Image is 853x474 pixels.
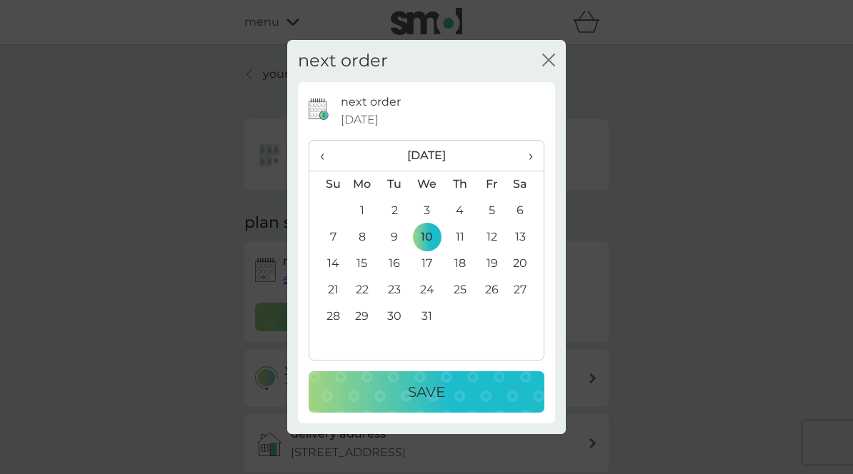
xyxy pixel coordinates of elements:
button: close [542,54,555,69]
td: 6 [508,198,544,224]
td: 4 [444,198,476,224]
td: 29 [346,303,379,330]
p: Save [408,380,445,403]
td: 14 [309,251,346,277]
span: [DATE] [341,111,379,129]
td: 26 [476,277,508,303]
td: 30 [379,303,411,330]
td: 3 [411,198,444,224]
td: 12 [476,224,508,251]
span: ‹ [320,141,335,171]
td: 10 [411,224,444,251]
td: 9 [379,224,411,251]
td: 2 [379,198,411,224]
td: 15 [346,251,379,277]
td: 23 [379,277,411,303]
th: Fr [476,171,508,198]
td: 31 [411,303,444,330]
th: [DATE] [346,141,508,171]
td: 22 [346,277,379,303]
th: Sa [508,171,544,198]
th: We [411,171,444,198]
th: Mo [346,171,379,198]
td: 16 [379,251,411,277]
th: Su [309,171,346,198]
td: 5 [476,198,508,224]
th: Th [444,171,476,198]
td: 28 [309,303,346,330]
td: 27 [508,277,544,303]
td: 11 [444,224,476,251]
th: Tu [379,171,411,198]
p: next order [341,93,401,111]
span: › [519,141,533,171]
button: Save [309,371,544,413]
td: 13 [508,224,544,251]
td: 25 [444,277,476,303]
td: 7 [309,224,346,251]
td: 21 [309,277,346,303]
td: 19 [476,251,508,277]
td: 20 [508,251,544,277]
h2: next order [298,51,388,71]
td: 1 [346,198,379,224]
td: 8 [346,224,379,251]
td: 18 [444,251,476,277]
td: 17 [411,251,444,277]
td: 24 [411,277,444,303]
